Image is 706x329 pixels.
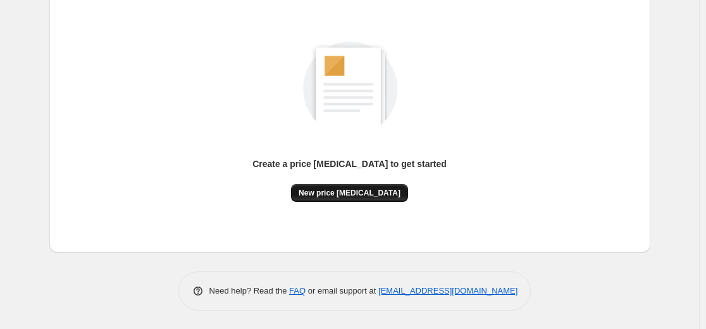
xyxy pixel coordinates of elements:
[209,286,290,295] span: Need help? Read the
[306,286,378,295] span: or email support at
[299,188,400,198] span: New price [MEDICAL_DATA]
[289,286,306,295] a: FAQ
[291,184,408,202] button: New price [MEDICAL_DATA]
[378,286,517,295] a: [EMAIL_ADDRESS][DOMAIN_NAME]
[252,158,447,170] p: Create a price [MEDICAL_DATA] to get started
